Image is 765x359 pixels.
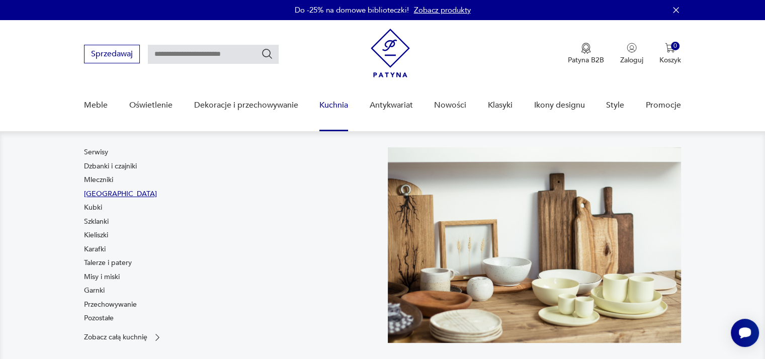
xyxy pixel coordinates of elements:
[671,42,679,50] div: 0
[84,175,113,185] a: Mleczniki
[84,189,157,199] a: [GEOGRAPHIC_DATA]
[370,86,413,125] a: Antykwariat
[84,244,106,254] a: Karafki
[606,86,624,125] a: Style
[534,86,584,125] a: Ikony designu
[84,332,162,342] a: Zobacz całą kuchnię
[84,217,109,227] a: Szklanki
[84,161,137,171] a: Dzbanki i czajniki
[129,86,173,125] a: Oświetlenie
[659,43,681,65] button: 0Koszyk
[646,86,681,125] a: Promocje
[295,5,409,15] p: Do -25% na domowe biblioteczki!
[731,319,759,347] iframe: Smartsupp widget button
[84,272,120,282] a: Misy i miski
[434,86,466,125] a: Nowości
[84,300,137,310] a: Przechowywanie
[84,147,108,157] a: Serwisy
[627,43,637,53] img: Ikonka użytkownika
[371,29,410,77] img: Patyna - sklep z meblami i dekoracjami vintage
[414,5,471,15] a: Zobacz produkty
[568,55,604,65] p: Patyna B2B
[620,43,643,65] button: Zaloguj
[261,48,273,60] button: Szukaj
[84,313,114,323] a: Pozostałe
[568,43,604,65] button: Patyna B2B
[568,43,604,65] a: Ikona medaluPatyna B2B
[84,86,108,125] a: Meble
[84,230,108,240] a: Kieliszki
[84,51,140,58] a: Sprzedawaj
[84,286,105,296] a: Garnki
[84,45,140,63] button: Sprzedawaj
[194,86,298,125] a: Dekoracje i przechowywanie
[84,334,147,340] p: Zobacz całą kuchnię
[581,43,591,54] img: Ikona medalu
[488,86,513,125] a: Klasyki
[659,55,681,65] p: Koszyk
[388,147,681,343] img: b2f6bfe4a34d2e674d92badc23dc4074.jpg
[665,43,675,53] img: Ikona koszyka
[319,86,348,125] a: Kuchnia
[84,258,132,268] a: Talerze i patery
[620,55,643,65] p: Zaloguj
[84,203,102,213] a: Kubki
